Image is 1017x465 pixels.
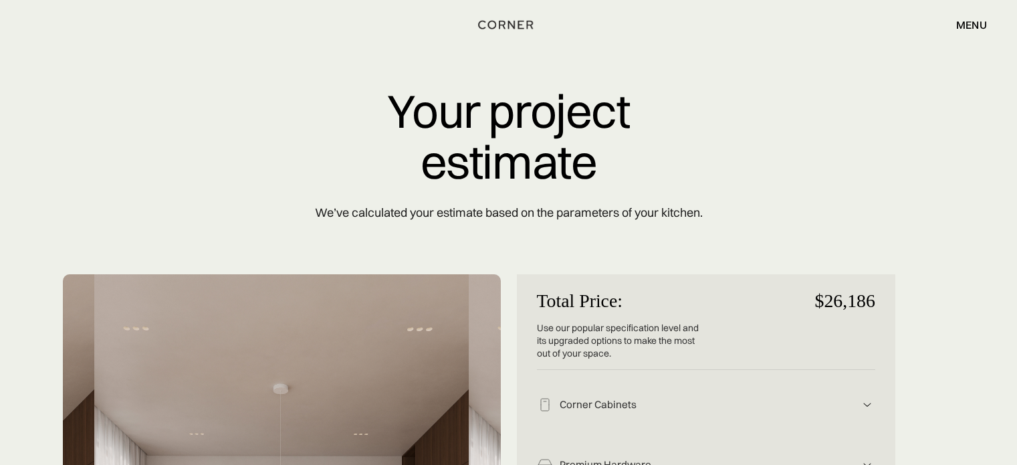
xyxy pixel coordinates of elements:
div: menu [943,13,987,36]
p: Total Price: [537,281,706,322]
p: Your project estimate [166,86,851,187]
div: menu [956,19,987,30]
p: We’ve calculated your estimate based on the parameters of your kitchen. [166,193,851,231]
p: $26,186 [706,281,875,322]
div: Corner Cabinets [553,398,859,412]
a: home [473,16,543,33]
div: Use our popular specification level and its upgraded options to make the most out of your space. [537,322,706,370]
